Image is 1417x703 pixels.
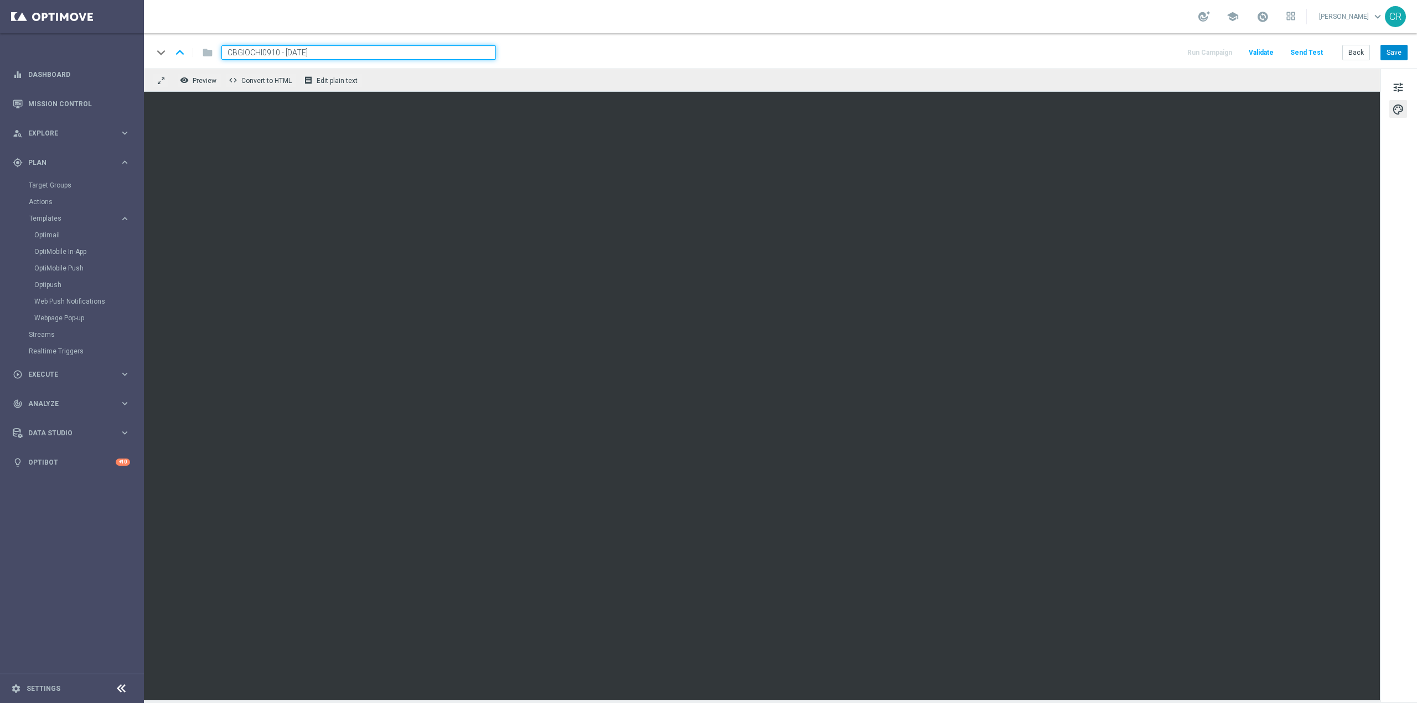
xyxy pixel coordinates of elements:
[12,429,131,438] button: Data Studio keyboard_arrow_right
[29,215,120,222] div: Templates
[29,330,115,339] a: Streams
[13,158,23,168] i: gps_fixed
[229,76,237,85] span: code
[13,428,120,438] div: Data Studio
[11,684,21,694] i: settings
[34,314,115,322] a: Webpage Pop-up
[13,399,120,409] div: Analyze
[13,70,23,80] i: equalizer
[120,428,130,438] i: keyboard_arrow_right
[28,447,116,477] a: Optibot
[1247,45,1275,60] button: Validate
[29,194,143,210] div: Actions
[34,227,143,243] div: Optimail
[28,400,120,407] span: Analyze
[12,100,131,108] button: Mission Control
[1249,49,1274,56] span: Validate
[317,77,358,85] span: Edit plain text
[12,458,131,467] button: lightbulb Optibot +10
[116,459,130,466] div: +10
[34,297,115,306] a: Web Push Notifications
[120,128,130,138] i: keyboard_arrow_right
[241,77,292,85] span: Convert to HTML
[34,231,115,239] a: Optimail
[13,128,23,138] i: person_search
[12,370,131,379] button: play_circle_outline Execute keyboard_arrow_right
[34,280,115,289] a: Optipush
[13,369,120,379] div: Execute
[28,430,120,436] span: Data Studio
[27,685,60,692] a: Settings
[304,76,313,85] i: receipt
[29,347,115,356] a: Realtime Triggers
[12,158,131,167] button: gps_fixed Plan keyboard_arrow_right
[12,129,131,138] button: person_search Explore keyboard_arrow_right
[120,157,130,168] i: keyboard_arrow_right
[1372,11,1384,23] span: keyboard_arrow_down
[29,177,143,194] div: Target Groups
[1318,8,1385,25] a: [PERSON_NAME]keyboard_arrow_down
[28,159,120,166] span: Plan
[29,343,143,360] div: Realtime Triggers
[29,326,143,343] div: Streams
[13,89,130,118] div: Mission Control
[29,210,143,326] div: Templates
[120,213,130,224] i: keyboard_arrow_right
[34,247,115,256] a: OptiMobile In-App
[301,73,363,87] button: receipt Edit plain text
[221,45,496,60] input: Enter a unique template name
[13,369,23,379] i: play_circle_outline
[1289,45,1325,60] button: Send Test
[1389,100,1407,118] button: palette
[177,73,221,87] button: remove_red_eye Preview
[34,277,143,293] div: Optipush
[29,214,131,223] button: Templates keyboard_arrow_right
[120,398,130,409] i: keyboard_arrow_right
[1392,102,1404,117] span: palette
[28,371,120,378] span: Execute
[34,310,143,326] div: Webpage Pop-up
[13,457,23,467] i: lightbulb
[180,76,189,85] i: remove_red_eye
[34,264,115,273] a: OptiMobile Push
[13,60,130,89] div: Dashboard
[13,447,130,477] div: Optibot
[13,128,120,138] div: Explore
[28,130,120,137] span: Explore
[29,197,115,206] a: Actions
[226,73,297,87] button: code Convert to HTML
[34,260,143,277] div: OptiMobile Push
[34,243,143,260] div: OptiMobile In-App
[1227,11,1239,23] span: school
[13,158,120,168] div: Plan
[13,399,23,409] i: track_changes
[1385,6,1406,27] div: CR
[34,293,143,310] div: Web Push Notifications
[1389,78,1407,96] button: tune
[1380,45,1408,60] button: Save
[120,369,130,379] i: keyboard_arrow_right
[12,70,131,79] button: equalizer Dashboard
[1392,80,1404,95] span: tune
[193,77,216,85] span: Preview
[28,60,130,89] a: Dashboard
[1342,45,1370,60] button: Back
[12,399,131,408] button: track_changes Analyze keyboard_arrow_right
[28,89,130,118] a: Mission Control
[29,181,115,190] a: Target Groups
[172,44,188,61] i: keyboard_arrow_up
[29,215,108,222] span: Templates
